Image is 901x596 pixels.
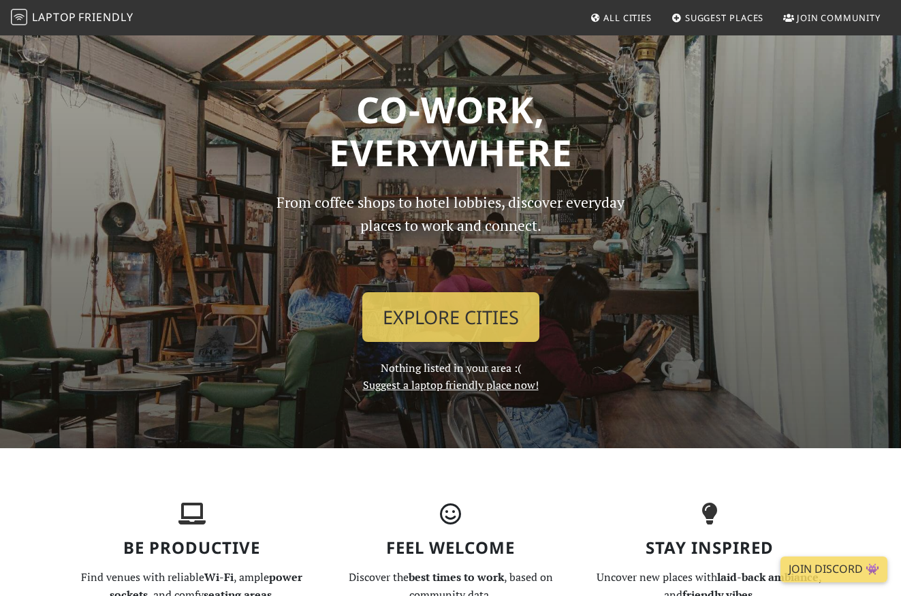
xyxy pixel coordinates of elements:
[265,191,637,281] p: From coffee shops to hotel lobbies, discover everyday places to work and connect.
[11,6,133,30] a: LaptopFriendly LaptopFriendly
[717,569,819,584] strong: laid-back ambiance
[32,10,76,25] span: Laptop
[330,538,572,558] h3: Feel Welcome
[780,556,887,582] a: Join Discord 👾
[588,538,831,558] h3: Stay Inspired
[257,191,645,394] div: Nothing listed in your area :(
[603,12,652,24] span: All Cities
[409,569,504,584] strong: best times to work
[685,12,764,24] span: Suggest Places
[71,88,831,174] h1: Co-work, Everywhere
[11,9,27,25] img: LaptopFriendly
[71,538,313,558] h3: Be Productive
[778,5,886,30] a: Join Community
[666,5,770,30] a: Suggest Places
[797,12,881,24] span: Join Community
[362,292,539,343] a: Explore Cities
[204,569,234,584] strong: Wi-Fi
[584,5,657,30] a: All Cities
[78,10,133,25] span: Friendly
[363,377,539,392] a: Suggest a laptop friendly place now!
